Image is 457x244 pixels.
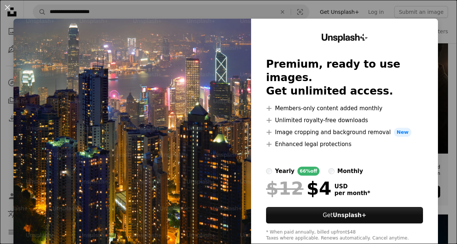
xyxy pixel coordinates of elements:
[266,229,423,241] div: * When paid annually, billed upfront $48 Taxes where applicable. Renews automatically. Cancel any...
[334,183,370,190] span: USD
[266,116,423,125] li: Unlimited royalty-free downloads
[328,168,334,174] input: monthly
[266,207,423,223] button: GetUnsplash+
[275,167,294,176] div: yearly
[334,190,370,197] span: per month *
[266,179,331,198] div: $4
[337,167,363,176] div: monthly
[333,212,366,219] strong: Unsplash+
[266,179,303,198] span: $12
[297,167,319,176] div: 66% off
[394,128,412,137] span: New
[266,168,272,174] input: yearly66%off
[266,58,423,98] h2: Premium, ready to use images. Get unlimited access.
[266,128,423,137] li: Image cropping and background removal
[266,140,423,149] li: Enhanced legal protections
[266,104,423,113] li: Members-only content added monthly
